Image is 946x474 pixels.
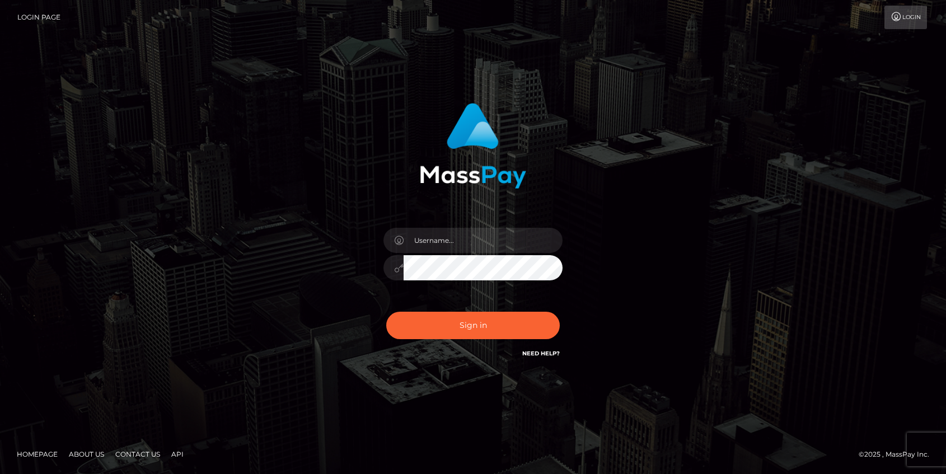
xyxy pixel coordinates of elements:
div: © 2025 , MassPay Inc. [859,448,938,461]
a: Login [884,6,927,29]
input: Username... [404,228,563,253]
a: Need Help? [522,350,560,357]
img: MassPay Login [420,103,526,189]
a: API [167,445,188,463]
a: Homepage [12,445,62,463]
a: About Us [64,445,109,463]
button: Sign in [386,312,560,339]
a: Contact Us [111,445,165,463]
a: Login Page [17,6,60,29]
